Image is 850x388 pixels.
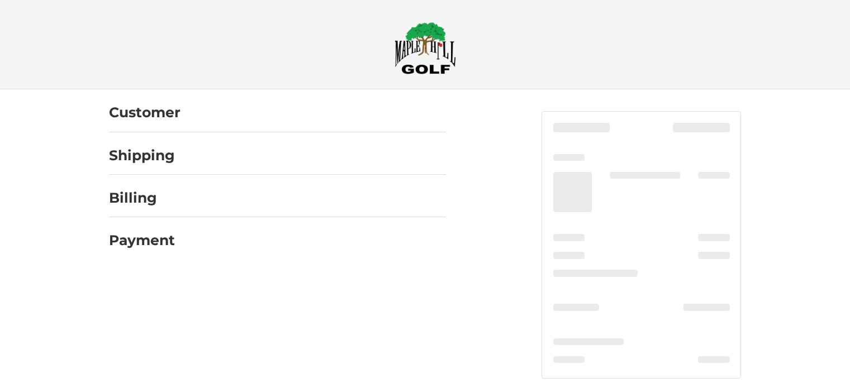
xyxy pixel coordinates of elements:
h2: Customer [109,104,181,121]
img: Maple Hill Golf [395,22,456,74]
iframe: Gorgias live chat messenger [11,340,132,377]
h2: Shipping [109,147,175,164]
h2: Billing [109,189,174,207]
h2: Payment [109,232,175,249]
